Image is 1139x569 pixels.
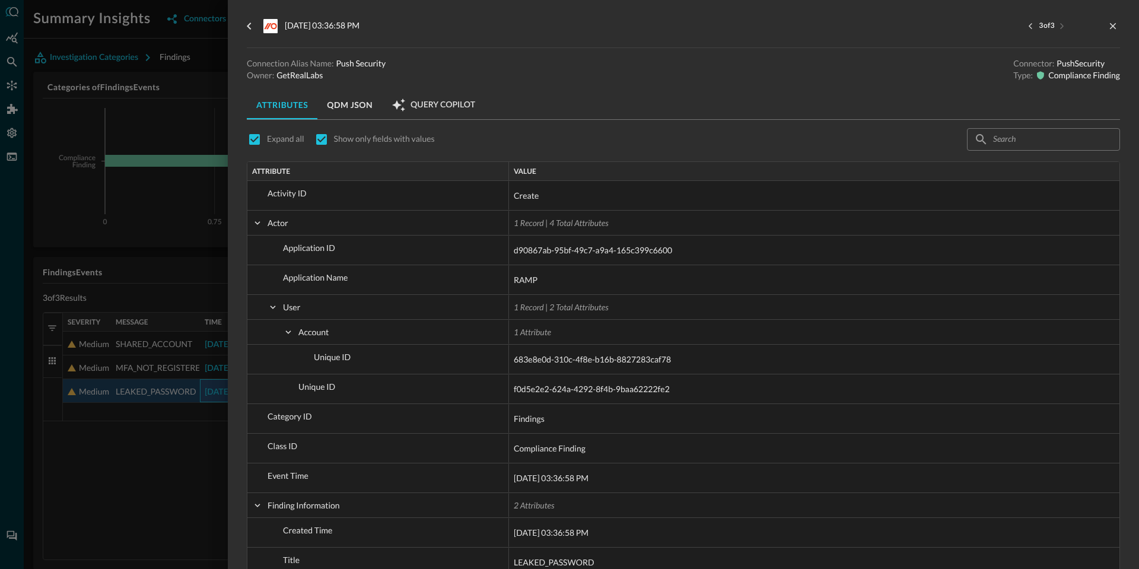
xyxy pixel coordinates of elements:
span: 1 Record | 2 Total Attributes [514,302,609,312]
span: 3 of 3 [1039,21,1055,31]
span: Finding Information [268,500,340,510]
span: User [283,302,300,312]
span: Value [514,167,536,176]
span: Application ID [283,243,335,253]
span: Title [283,555,300,565]
span: Findings [514,412,545,426]
span: 1 Record | 4 Total Attributes [514,218,609,228]
p: Show only fields with values [334,133,435,145]
span: [DATE] 03:36:58 PM [514,526,588,540]
span: Create [514,189,539,203]
p: Expand all [267,133,304,145]
button: go back [240,17,259,36]
span: d90867ab-95bf-49c7-a9a4-165c399c6600 [514,243,672,258]
span: RAMP [514,273,537,287]
p: Push Security [336,58,386,69]
span: Event Time [268,471,308,481]
span: f0d5e2e2-624a-4292-8f4b-9baa62222fe2 [514,382,670,396]
span: 2 Attributes [514,500,554,510]
button: QDM JSON [317,91,382,119]
span: Account [298,327,329,337]
span: Class ID [268,441,297,451]
span: 1 Attribute [514,327,551,337]
p: GetRealLabs [276,69,323,81]
span: Actor [268,218,288,228]
button: close-drawer [1106,19,1120,33]
span: 683e8e0d-310c-4f8e-b16b-8827283caf78 [514,352,671,367]
span: Created Time [283,525,332,535]
button: previous result [1026,20,1038,32]
button: Attributes [247,91,317,119]
p: PushSecurity [1057,58,1105,69]
span: Unique ID [314,352,351,362]
p: Owner: [247,69,274,81]
p: [DATE] 03:36:58 PM [285,19,359,33]
p: Connector: [1013,58,1054,69]
span: Activity ID [268,188,307,198]
p: Connection Alias Name: [247,58,334,69]
p: Compliance Finding [1048,69,1120,81]
span: Category ID [268,411,312,421]
span: Compliance Finding [514,441,586,456]
svg: PushSecurity [263,19,278,33]
p: Type: [1013,69,1033,81]
span: [DATE] 03:36:58 PM [514,471,588,485]
span: Unique ID [298,382,335,392]
span: Query Copilot [411,100,475,110]
span: Attribute [252,167,290,176]
span: Application Name [283,272,348,282]
input: Search [993,128,1093,150]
